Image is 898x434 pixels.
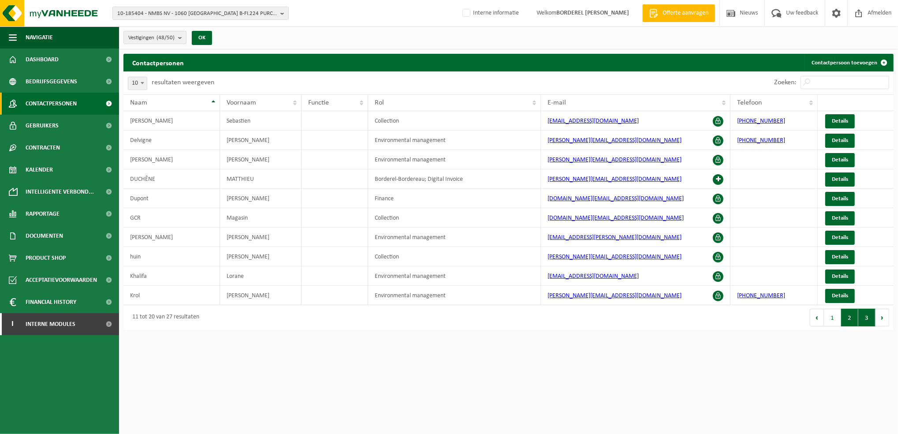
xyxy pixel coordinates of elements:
[832,293,848,299] span: Details
[192,31,212,45] button: OK
[825,172,855,187] a: Details
[220,247,302,266] td: [PERSON_NAME]
[123,111,220,131] td: [PERSON_NAME]
[737,137,785,144] a: [PHONE_NUMBER]
[368,150,541,169] td: Environmental management
[368,247,541,266] td: Collection
[810,309,824,326] button: Previous
[26,269,97,291] span: Acceptatievoorwaarden
[461,7,519,20] label: Interne informatie
[548,292,682,299] a: [PERSON_NAME][EMAIL_ADDRESS][DOMAIN_NAME]
[130,99,147,106] span: Naam
[737,118,785,124] a: [PHONE_NUMBER]
[832,157,848,163] span: Details
[26,71,77,93] span: Bedrijfsgegevens
[832,235,848,240] span: Details
[876,309,889,326] button: Next
[26,93,77,115] span: Contactpersonen
[825,153,855,167] a: Details
[832,118,848,124] span: Details
[375,99,384,106] span: Rol
[128,77,147,90] span: 10
[26,203,60,225] span: Rapportage
[548,157,682,163] a: [PERSON_NAME][EMAIL_ADDRESS][DOMAIN_NAME]
[825,211,855,225] a: Details
[825,134,855,148] a: Details
[841,309,858,326] button: 2
[26,115,59,137] span: Gebruikers
[368,208,541,228] td: Collection
[556,10,629,16] strong: BORDEREL [PERSON_NAME]
[832,196,848,202] span: Details
[128,31,175,45] span: Vestigingen
[123,228,220,247] td: [PERSON_NAME]
[832,254,848,260] span: Details
[26,181,94,203] span: Intelligente verbond...
[737,99,762,106] span: Telefoon
[26,291,76,313] span: Financial History
[805,54,893,71] a: Contactpersoon toevoegen
[832,176,848,182] span: Details
[774,79,796,86] label: Zoeken:
[832,215,848,221] span: Details
[825,114,855,128] a: Details
[220,266,302,286] td: Lorane
[123,189,220,208] td: Dupont
[832,273,848,279] span: Details
[123,266,220,286] td: Khalifa
[123,169,220,189] td: DUCHÊNE
[858,309,876,326] button: 3
[737,292,785,299] a: [PHONE_NUMBER]
[368,169,541,189] td: Borderel-Bordereau; Digital Invoice
[548,195,684,202] a: [DOMAIN_NAME][EMAIL_ADDRESS][DOMAIN_NAME]
[368,189,541,208] td: Finance
[825,250,855,264] a: Details
[9,313,17,335] span: I
[832,138,848,143] span: Details
[548,273,639,280] a: [EMAIL_ADDRESS][DOMAIN_NAME]
[123,54,193,71] h2: Contactpersonen
[26,225,63,247] span: Documenten
[26,137,60,159] span: Contracten
[548,234,682,241] a: [EMAIL_ADDRESS][PERSON_NAME][DOMAIN_NAME]
[112,7,289,20] button: 10-185404 - NMBS NV - 1060 [GEOGRAPHIC_DATA] B-FI.224 PURCHASE ACCOUTING 56
[548,254,682,260] a: [PERSON_NAME][EMAIL_ADDRESS][DOMAIN_NAME]
[308,99,329,106] span: Functie
[368,228,541,247] td: Environmental management
[548,137,682,144] a: [PERSON_NAME][EMAIL_ADDRESS][DOMAIN_NAME]
[660,9,711,18] span: Offerte aanvragen
[220,131,302,150] td: [PERSON_NAME]
[220,228,302,247] td: [PERSON_NAME]
[220,150,302,169] td: [PERSON_NAME]
[825,231,855,245] a: Details
[548,118,639,124] a: [EMAIL_ADDRESS][DOMAIN_NAME]
[368,286,541,305] td: Environmental management
[825,269,855,284] a: Details
[220,208,302,228] td: Magasin
[117,7,277,20] span: 10-185404 - NMBS NV - 1060 [GEOGRAPHIC_DATA] B-FI.224 PURCHASE ACCOUTING 56
[123,150,220,169] td: [PERSON_NAME]
[26,49,59,71] span: Dashboard
[123,131,220,150] td: Delvigne
[825,192,855,206] a: Details
[123,31,186,44] button: Vestigingen(48/50)
[368,131,541,150] td: Environmental management
[368,111,541,131] td: Collection
[548,99,566,106] span: E-mail
[548,215,684,221] a: [DOMAIN_NAME][EMAIL_ADDRESS][DOMAIN_NAME]
[123,286,220,305] td: Krol
[220,169,302,189] td: MATTHIEU
[26,247,66,269] span: Product Shop
[368,266,541,286] td: Environmental management
[227,99,256,106] span: Voornaam
[26,159,53,181] span: Kalender
[26,313,75,335] span: Interne modules
[825,289,855,303] a: Details
[123,247,220,266] td: huin
[220,286,302,305] td: [PERSON_NAME]
[220,111,302,131] td: Sebastien
[548,176,682,183] a: [PERSON_NAME][EMAIL_ADDRESS][DOMAIN_NAME]
[123,208,220,228] td: GCR
[156,35,175,41] count: (48/50)
[128,77,147,90] span: 10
